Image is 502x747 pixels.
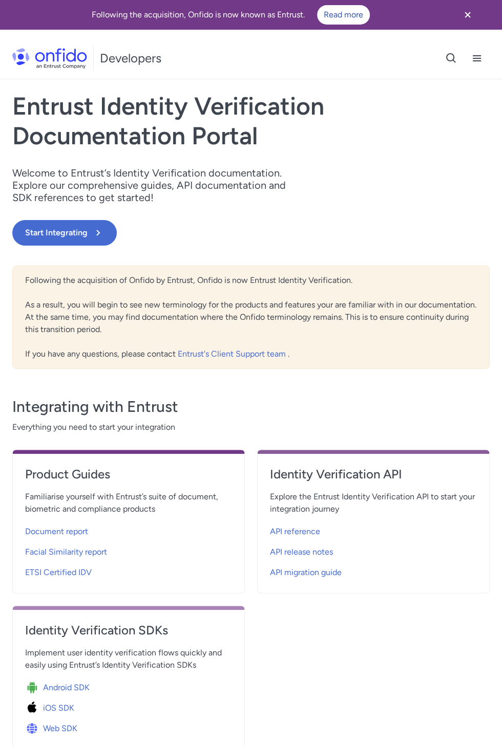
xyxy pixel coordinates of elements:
img: Onfido Logo [12,48,87,69]
a: ETSI Certified IDV [25,560,232,581]
span: Everything you need to start your integration [12,421,490,433]
span: Implement user identity verification flows quickly and easily using Entrust’s Identity Verificati... [25,647,232,671]
span: ETSI Certified IDV [25,566,92,579]
svg: Close banner [462,9,474,21]
h1: Developers [100,50,161,67]
p: Welcome to Entrust’s Identity Verification documentation. Explore our comprehensive guides, API d... [12,167,299,204]
img: Icon iOS SDK [25,701,43,715]
a: Start Integrating [12,220,346,246]
h1: Entrust Identity Verification Documentation Portal [12,92,346,150]
span: API migration guide [270,566,342,579]
svg: Open search button [445,52,457,64]
a: Entrust's Client Support team [178,349,288,359]
button: Close banner [449,2,487,28]
h3: Integrating with Entrust [12,397,490,417]
a: Identity Verification SDKs [25,622,232,647]
span: Familiarise yourself with Entrust’s suite of document, biometric and compliance products [25,491,232,515]
h4: Identity Verification API [270,466,477,482]
span: iOS SDK [43,702,74,714]
svg: Open navigation menu button [471,52,483,64]
a: Icon Web SDKWeb SDK [25,716,232,737]
a: Read more [317,5,370,25]
span: API release notes [270,546,333,558]
span: Web SDK [43,722,77,735]
span: Android SDK [43,682,90,694]
a: Facial Similarity report [25,540,232,560]
h4: Identity Verification SDKs [25,622,232,639]
h4: Product Guides [25,466,232,482]
a: API release notes [270,540,477,560]
a: API reference [270,519,477,540]
a: Icon iOS SDKiOS SDK [25,696,232,716]
button: Open search button [438,46,464,71]
a: Document report [25,519,232,540]
button: Open navigation menu button [464,46,490,71]
span: Document report [25,525,88,538]
img: Icon Android SDK [25,680,43,695]
img: Icon Web SDK [25,721,43,736]
a: Identity Verification API [270,466,477,491]
span: Explore the Entrust Identity Verification API to start your integration journey [270,491,477,515]
a: Product Guides [25,466,232,491]
span: Facial Similarity report [25,546,107,558]
a: Icon Android SDKAndroid SDK [25,675,232,696]
div: Following the acquisition of Onfido by Entrust, Onfido is now Entrust Identity Verification. As a... [12,266,490,369]
a: API migration guide [270,560,477,581]
span: API reference [270,525,320,538]
button: Start Integrating [12,220,117,246]
div: Following the acquisition, Onfido is now known as Entrust. [12,5,449,25]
